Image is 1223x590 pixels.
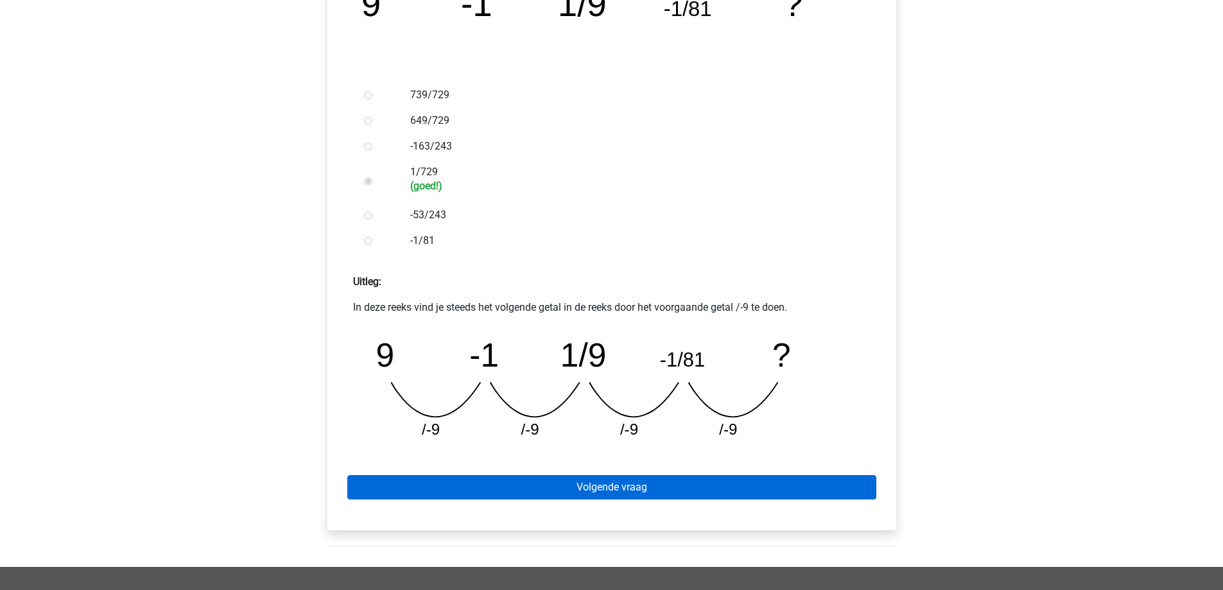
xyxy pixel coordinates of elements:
[660,349,706,371] tspan: -1/81
[422,421,440,438] tspan: /-9
[521,421,539,438] tspan: /-9
[720,421,738,438] tspan: /-9
[560,336,607,374] tspan: 1/9
[410,207,854,223] label: -53/243
[376,336,394,374] tspan: 9
[410,164,854,192] label: 1/729
[469,336,499,374] tspan: -1
[620,421,638,438] tspan: /-9
[347,475,876,499] a: Volgende vraag
[410,233,854,248] label: -1/81
[353,275,381,288] strong: Uitleg:
[410,87,854,103] label: 739/729
[773,336,792,374] tspan: ?
[353,300,871,315] p: In deze reeks vind je steeds het volgende getal in de reeks door het voorgaande getal /-9 te doen.
[410,180,854,192] h6: (goed!)
[410,113,854,128] label: 649/729
[410,139,854,154] label: -163/243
